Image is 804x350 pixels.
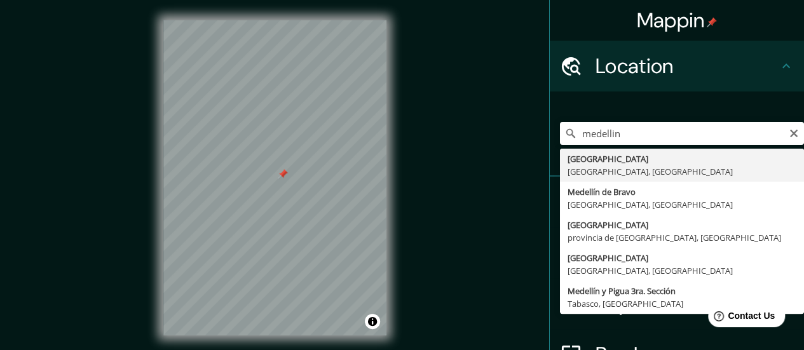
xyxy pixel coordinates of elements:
[550,177,804,227] div: Pins
[550,227,804,278] div: Style
[568,297,796,310] div: Tabasco, [GEOGRAPHIC_DATA]
[707,17,717,27] img: pin-icon.png
[568,198,796,211] div: [GEOGRAPHIC_DATA], [GEOGRAPHIC_DATA]
[568,285,796,297] div: Medellín y Pigua 3ra. Sección
[560,122,804,145] input: Pick your city or area
[691,300,790,336] iframe: Help widget launcher
[568,152,796,165] div: [GEOGRAPHIC_DATA]
[550,278,804,329] div: Layout
[637,8,718,33] h4: Mappin
[568,165,796,178] div: [GEOGRAPHIC_DATA], [GEOGRAPHIC_DATA]
[596,53,779,79] h4: Location
[163,20,386,335] canvas: Map
[550,41,804,91] div: Location
[596,291,779,316] h4: Layout
[568,264,796,277] div: [GEOGRAPHIC_DATA], [GEOGRAPHIC_DATA]
[568,219,796,231] div: [GEOGRAPHIC_DATA]
[568,252,796,264] div: [GEOGRAPHIC_DATA]
[568,231,796,244] div: provincia de [GEOGRAPHIC_DATA], [GEOGRAPHIC_DATA]
[789,126,799,138] button: Clear
[568,185,796,198] div: Medellín de Bravo
[365,314,380,329] button: Toggle attribution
